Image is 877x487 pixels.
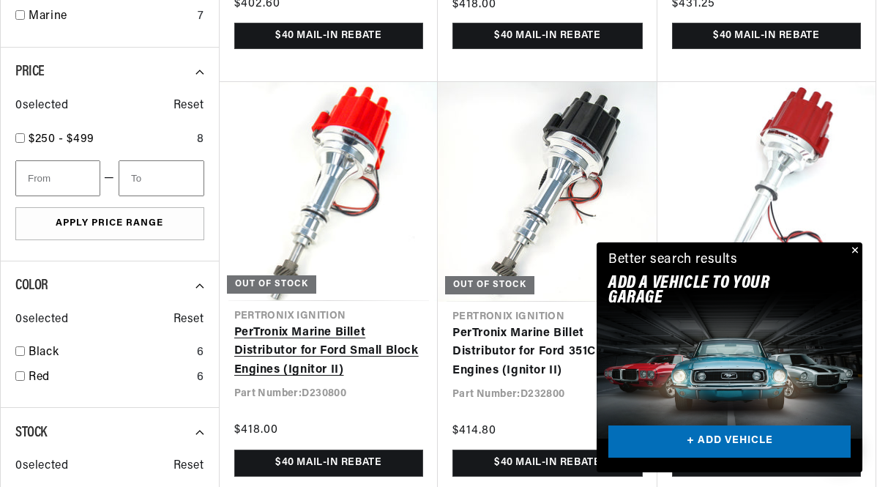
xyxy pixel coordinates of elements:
span: — [104,169,115,188]
div: 7 [198,7,204,26]
span: Color [15,278,48,293]
a: PerTronix Marine Billet Distributor for Ford 351C Engines (Ignitor II) [452,324,643,381]
span: Stock [15,425,47,440]
span: $250 - $499 [29,133,94,145]
div: 8 [197,130,204,149]
div: 6 [197,368,204,387]
span: Price [15,64,45,79]
a: Black [29,343,191,363]
button: Close [845,242,862,260]
span: 0 selected [15,97,68,116]
div: 6 [197,343,204,363]
h2: Add A VEHICLE to your garage [608,276,814,306]
a: Marine [29,7,192,26]
a: + ADD VEHICLE [608,425,851,458]
span: 0 selected [15,311,68,330]
span: Reset [173,311,204,330]
input: To [119,160,204,196]
span: Reset [173,97,204,116]
div: Better search results [608,250,738,271]
span: 0 selected [15,457,68,476]
span: Reset [173,457,204,476]
button: Apply Price Range [15,207,204,240]
a: PerTronix Marine Billet Distributor for Ford Small Block Engines (Ignitor II) [234,324,424,380]
input: From [15,160,100,196]
a: Red [29,368,191,387]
